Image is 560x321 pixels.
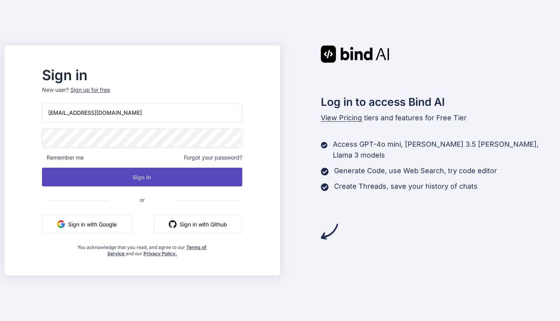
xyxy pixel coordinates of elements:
span: Forgot your password? [184,154,242,161]
span: Remember me [42,154,84,161]
input: Login or Email [42,103,242,122]
p: tiers and features for Free Tier [321,112,556,123]
button: Sign in with Github [154,215,242,233]
a: Terms of Service [107,244,207,256]
button: Sign In [42,168,242,186]
h2: Sign in [42,69,242,81]
h2: Log in to access Bind AI [321,94,556,110]
p: Generate Code, use Web Search, try code editor [334,165,497,176]
p: Access GPT-4o mini, [PERSON_NAME] 3.5 [PERSON_NAME], Llama 3 models [333,139,556,161]
div: Sign up for free [70,86,110,94]
span: View Pricing [321,114,362,122]
p: Create Threads, save your history of chats [334,181,478,192]
img: Bind AI logo [321,46,389,63]
span: or [108,190,176,209]
img: arrow [321,223,338,240]
a: Privacy Policy. [143,251,177,256]
p: New user? [42,86,242,103]
div: You acknowledge that you read, and agree to our and our [75,240,209,257]
img: google [57,220,65,228]
img: github [169,220,177,228]
button: Sign in with Google [42,215,132,233]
